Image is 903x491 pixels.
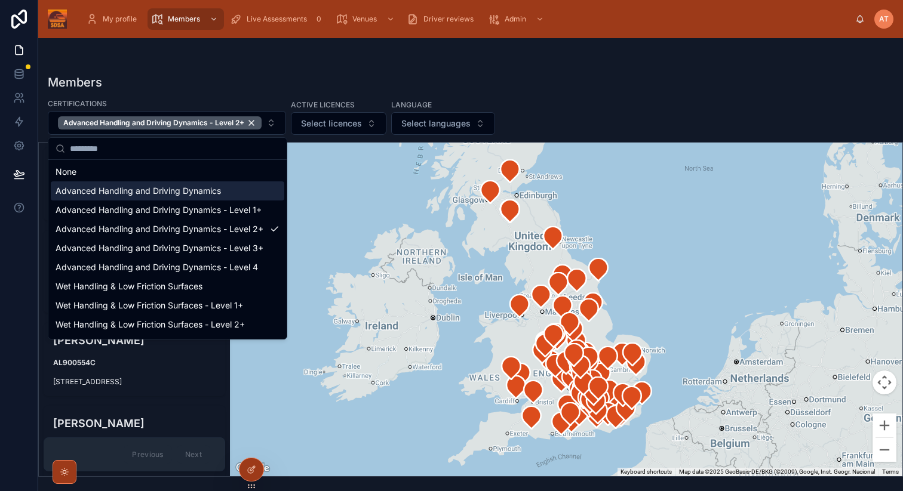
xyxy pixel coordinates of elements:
[48,111,286,135] button: Select Button
[301,118,362,129] span: Select licences
[51,239,284,258] div: Advanced Handling and Driving Dynamics - Level 3+
[51,162,284,181] div: None
[403,8,482,30] a: Driver reviews
[44,406,225,479] a: [PERSON_NAME]AL900560B[GEOGRAPHIC_DATA]
[352,14,377,24] span: Venues
[53,332,216,348] h4: [PERSON_NAME]
[879,14,889,24] span: AT
[484,8,550,30] a: Admin
[58,116,262,129] div: Advanced Handling and Driving Dynamics - Level 2+
[247,14,307,24] span: Live Assessments
[48,74,102,91] h1: Members
[391,99,432,110] label: Language
[51,220,284,239] div: Advanced Handling and Driving Dynamics - Level 2+
[82,8,145,30] a: My profile
[53,415,216,431] h4: [PERSON_NAME]
[291,112,386,135] button: Select Button
[53,377,216,387] span: [STREET_ADDRESS]
[76,6,855,32] div: scrollable content
[48,160,287,339] div: Suggestions
[51,334,284,353] div: Wet Handling & Low Friction Surfaces - Level 3+
[391,112,495,135] button: Select Button
[505,14,526,24] span: Admin
[291,99,355,110] label: Active licences
[44,323,225,396] a: [PERSON_NAME]AL900554C[STREET_ADDRESS]
[51,181,284,200] div: Advanced Handling and Driving Dynamics
[168,14,200,24] span: Members
[44,147,225,221] a: [PERSON_NAME]AB900100A[STREET_ADDRESS]
[51,315,284,334] div: Wet Handling & Low Friction Surfaces - Level 2+
[44,230,225,313] a: [PERSON_NAME]AL900502C[GEOGRAPHIC_DATA], KY138FB , [GEOGRAPHIC_DATA]
[233,461,272,476] img: Google
[233,461,272,476] a: Open this area in Google Maps (opens a new window)
[621,468,672,476] button: Keyboard shortcuts
[679,468,875,475] span: Map data ©2025 GeoBasis-DE/BKG (©2009), Google, Inst. Geogr. Nacional
[226,8,330,30] a: Live Assessments0
[53,358,96,367] strong: AL900554C
[148,8,224,30] a: Members
[401,118,471,129] span: Select languages
[51,296,284,315] div: Wet Handling & Low Friction Surfaces - Level 1+
[48,10,67,29] img: App logo
[312,12,326,26] div: 0
[51,277,284,296] div: Wet Handling & Low Friction Surfaces
[332,8,401,30] a: Venues
[48,98,107,109] label: Certifications
[423,14,474,24] span: Driver reviews
[873,438,896,462] button: Zoom out
[873,370,896,394] button: Map camera controls
[873,413,896,437] button: Zoom in
[51,200,284,220] div: Advanced Handling and Driving Dynamics - Level 1+
[882,468,899,475] a: Terms (opens in new tab)
[51,258,284,277] div: Advanced Handling and Driving Dynamics - Level 4
[58,116,262,129] button: Unselect ADVANCED_HANDLING_AND_DRIVING_DYNAMICS_LEVEL_2
[103,14,137,24] span: My profile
